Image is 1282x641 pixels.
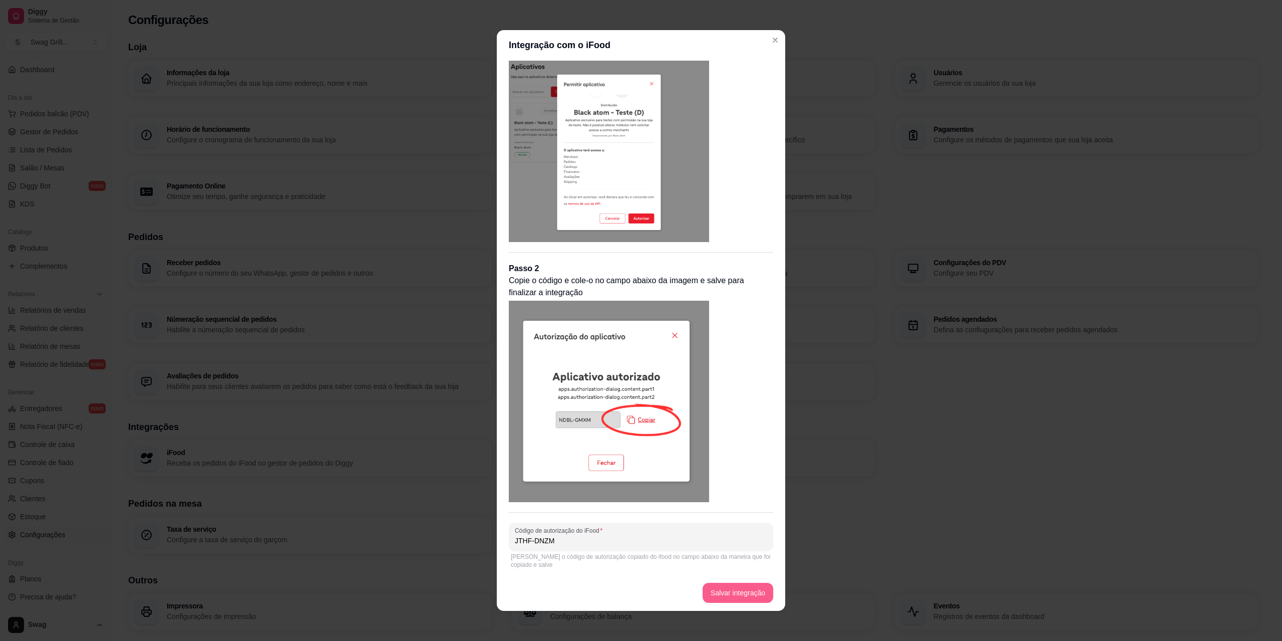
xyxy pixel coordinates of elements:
[515,526,606,535] label: Código de autorização do iFood
[509,275,773,299] p: Copie o código e cole-o no campo abaixo da imagem e salve para finalizar a integração
[511,553,771,569] div: [PERSON_NAME] o código de autorização copiado do ifood no campo abaixo da maneira que foi copiado...
[509,263,773,275] p: Passo 2
[509,301,709,502] img: passo-2-clique-em-copiar
[497,30,785,60] header: Integração com o iFood
[509,61,709,242] img: passo-1-clique-em-autorizar
[767,32,783,48] button: Close
[703,583,773,603] button: Salvar integração
[515,536,767,546] input: Código de autorização do iFood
